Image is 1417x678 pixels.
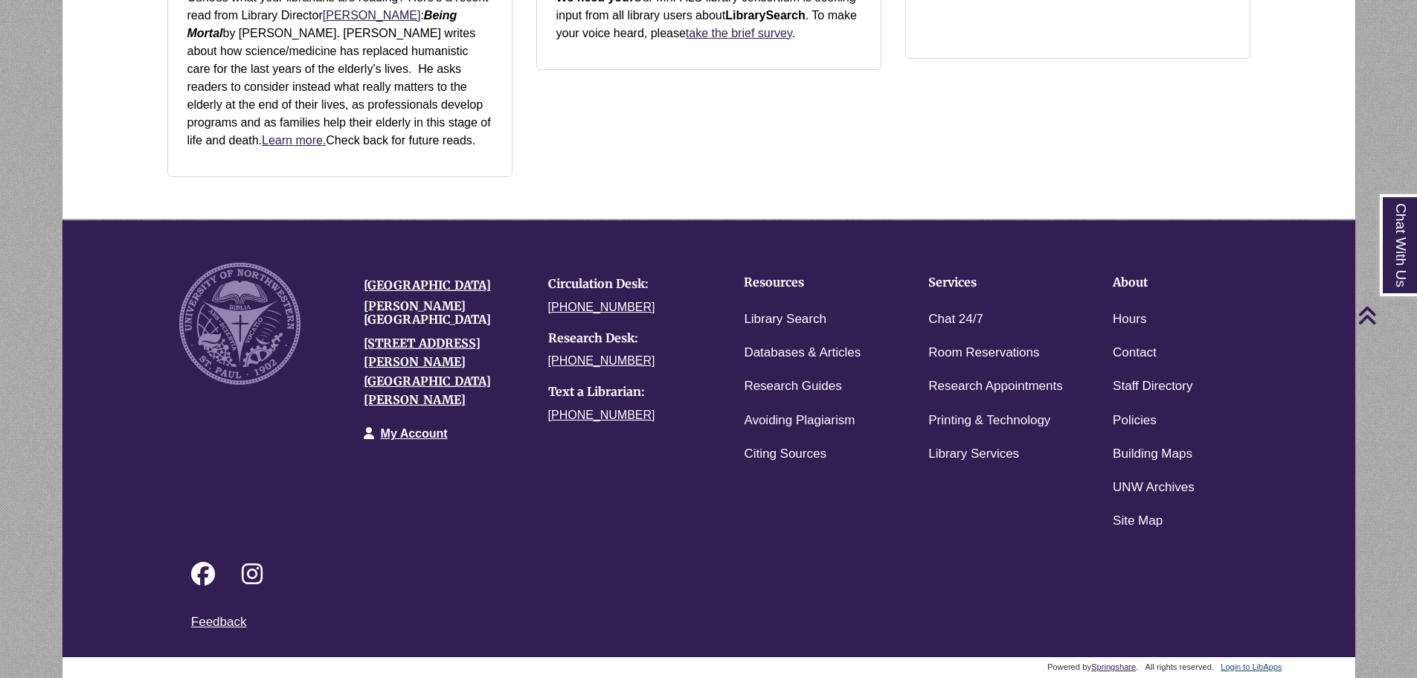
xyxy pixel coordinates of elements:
a: Site Map [1113,511,1163,532]
h4: About [1113,276,1251,290]
img: UNW seal [179,263,301,384]
a: [PHONE_NUMBER] [548,354,655,367]
h4: [PERSON_NAME][GEOGRAPHIC_DATA] [364,300,526,326]
a: Springshare [1091,662,1136,671]
a: Chat 24/7 [928,309,983,330]
a: [PHONE_NUMBER] [548,301,655,313]
i: Follow on Facebook [191,562,215,586]
a: My Account [381,427,448,440]
div: Powered by . [1045,662,1141,671]
a: Avoiding Plagiarism [744,410,855,432]
a: Back to Top [1357,305,1413,325]
a: Learn more. [262,134,326,147]
h4: Services [928,276,1067,290]
a: take the brief survey [686,27,792,39]
div: All rights reserved. [1143,662,1217,671]
a: Research Appointments [928,376,1063,397]
a: Citing Sources [744,444,826,465]
a: Contact [1113,342,1157,364]
a: Login to LibApps [1221,662,1282,671]
a: [GEOGRAPHIC_DATA] [364,278,491,292]
h4: Resources [744,276,882,290]
a: Policies [1113,410,1157,432]
a: Databases & Articles [744,342,861,364]
i: Follow on Instagram [242,562,263,586]
a: Printing & Technology [928,410,1050,432]
a: Room Reservations [928,342,1039,364]
a: Research Guides [744,376,841,397]
a: [PHONE_NUMBER] [548,409,655,421]
h4: Circulation Desk: [548,278,710,291]
a: Hours [1113,309,1146,330]
h4: Text a Librarian: [548,386,710,399]
strong: LibrarySearch [725,9,806,22]
a: Staff Directory [1113,376,1192,397]
a: UNW Archives [1113,477,1195,499]
a: [STREET_ADDRESS][PERSON_NAME][GEOGRAPHIC_DATA][PERSON_NAME] [364,336,491,408]
a: [PERSON_NAME] [323,9,421,22]
a: Library Search [744,309,826,330]
a: Library Services [928,444,1019,465]
h4: Research Desk: [548,332,710,345]
a: Feedback [191,615,247,629]
i: Being Mortal [187,9,457,39]
a: Building Maps [1113,444,1192,465]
